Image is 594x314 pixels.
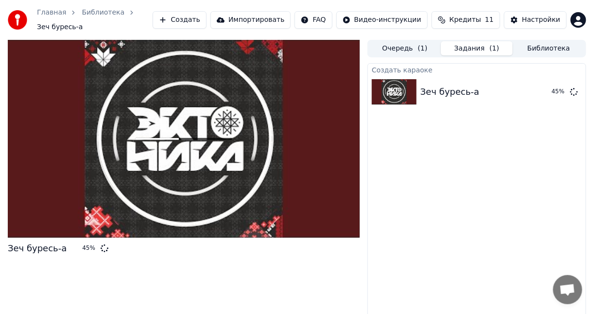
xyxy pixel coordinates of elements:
nav: breadcrumb [37,8,153,32]
span: Кредиты [450,15,481,25]
a: Главная [37,8,66,17]
button: Библиотека [513,41,585,55]
div: Открытый чат [553,275,582,304]
div: Зеч буресь-а [420,85,479,99]
span: ( 1 ) [418,44,428,53]
span: 11 [485,15,494,25]
button: Настройки [504,11,567,29]
div: Зеч буресь-а [8,242,67,255]
button: Импортировать [210,11,291,29]
button: Кредиты11 [432,11,500,29]
div: 45 % [552,88,566,96]
span: ( 1 ) [489,44,499,53]
a: Библиотека [82,8,124,17]
button: Очередь [369,41,441,55]
div: 45 % [82,244,97,252]
div: Настройки [522,15,560,25]
button: Видео-инструкции [336,11,428,29]
span: Зеч буресь-а [37,22,83,32]
button: Задания [441,41,513,55]
img: youka [8,10,27,30]
button: FAQ [295,11,332,29]
button: Создать [153,11,206,29]
div: Создать караоке [368,64,586,75]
